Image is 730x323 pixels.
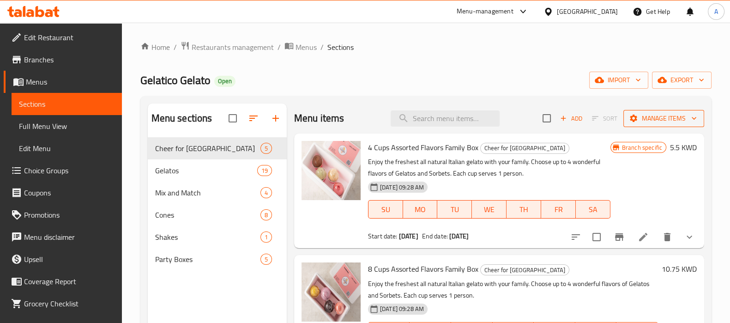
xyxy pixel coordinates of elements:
[476,203,503,216] span: WE
[278,42,281,53] li: /
[4,159,122,182] a: Choice Groups
[480,264,569,275] div: Cheer for Kuwait
[579,203,607,216] span: SA
[368,200,403,219] button: SU
[480,143,569,154] div: Cheer for Kuwait
[265,107,287,129] button: Add section
[260,143,272,154] div: items
[174,42,177,53] li: /
[403,200,438,219] button: MO
[368,140,478,154] span: 4 Cups Assorted Flavors Family Box
[284,41,317,53] a: Menus
[257,165,272,176] div: items
[24,54,115,65] span: Branches
[258,166,271,175] span: 19
[714,6,718,17] span: A
[589,72,648,89] button: import
[24,32,115,43] span: Edit Restaurant
[302,262,361,322] img: 8 Cups Assorted Flavors Family Box
[261,255,271,264] span: 5
[437,200,472,219] button: TU
[670,141,697,154] h6: 5.5 KWD
[260,209,272,220] div: items
[545,203,572,216] span: FR
[24,254,115,265] span: Upsell
[320,42,324,53] li: /
[155,187,260,198] span: Mix and Match
[24,209,115,220] span: Promotions
[148,159,287,182] div: Gelatos19
[327,42,354,53] span: Sections
[507,200,541,219] button: TH
[19,98,115,110] span: Sections
[608,226,630,248] button: Branch-specific-item
[597,74,641,86] span: import
[261,144,271,153] span: 5
[537,109,556,128] span: Select section
[4,226,122,248] a: Menu disclaimer
[4,71,122,93] a: Menus
[684,232,695,243] svg: Show Choices
[148,204,287,226] div: Cones8
[294,111,344,125] h2: Menu items
[399,230,418,242] b: [DATE]
[4,248,122,270] a: Upsell
[155,209,260,220] span: Cones
[148,134,287,274] nav: Menu sections
[148,226,287,248] div: Shakes1
[24,165,115,176] span: Choice Groups
[4,49,122,71] a: Branches
[391,110,500,127] input: search
[296,42,317,53] span: Menus
[155,143,260,154] div: Cheer for Kuwait
[19,143,115,154] span: Edit Menu
[659,74,704,86] span: export
[4,270,122,293] a: Coverage Report
[556,111,586,126] button: Add
[151,111,212,125] h2: Menu sections
[140,42,170,53] a: Home
[368,262,478,276] span: 8 Cups Assorted Flavors Family Box
[638,232,649,243] a: Edit menu item
[155,232,260,243] span: Shakes
[576,200,610,219] button: SA
[19,121,115,132] span: Full Menu View
[260,254,272,265] div: items
[148,137,287,159] div: Cheer for [GEOGRAPHIC_DATA]5
[368,156,610,179] p: Enjoy the freshest all natural Italian gelato with your family. Choose up to 4 wonderful flavors ...
[652,72,712,89] button: export
[618,143,666,152] span: Branch specific
[260,232,272,243] div: items
[368,230,398,242] span: Start date:
[372,203,399,216] span: SU
[155,254,260,265] span: Party Boxes
[148,182,287,204] div: Mix and Match4
[557,6,618,17] div: [GEOGRAPHIC_DATA]
[4,182,122,204] a: Coupons
[678,226,700,248] button: show more
[662,262,697,275] h6: 10.75 KWD
[472,200,507,219] button: WE
[565,226,587,248] button: sort-choices
[155,165,257,176] div: Gelatos
[12,137,122,159] a: Edit Menu
[260,187,272,198] div: items
[261,211,271,219] span: 8
[214,77,235,85] span: Open
[623,110,704,127] button: Manage items
[214,76,235,87] div: Open
[181,41,274,53] a: Restaurants management
[457,6,513,17] div: Menu-management
[261,189,271,197] span: 4
[242,107,265,129] span: Sort sections
[586,111,623,126] span: Select section first
[559,113,584,124] span: Add
[24,187,115,198] span: Coupons
[441,203,468,216] span: TU
[376,183,428,192] span: [DATE] 09:28 AM
[302,141,361,200] img: 4 Cups Assorted Flavors Family Box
